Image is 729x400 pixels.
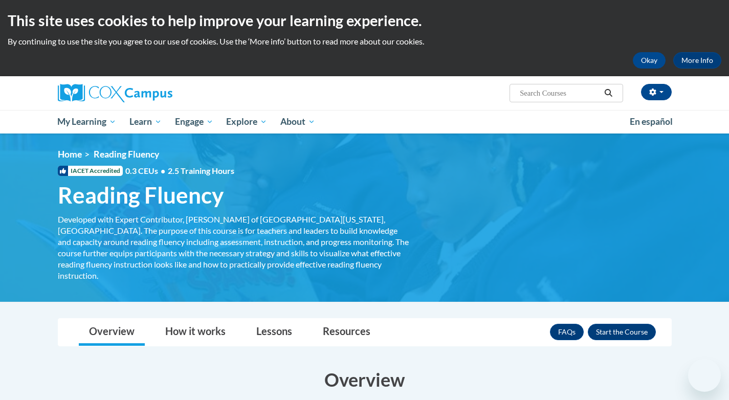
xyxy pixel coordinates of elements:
h2: This site uses cookies to help improve your learning experience. [8,10,721,31]
span: Explore [226,116,267,128]
span: En español [630,116,673,127]
a: About [274,110,322,134]
img: Cox Campus [58,84,172,102]
span: About [280,116,315,128]
span: 0.3 CEUs [125,165,234,176]
a: Learn [123,110,168,134]
a: How it works [155,319,236,346]
a: Explore [219,110,274,134]
a: Engage [168,110,220,134]
h3: Overview [58,367,672,392]
a: Lessons [246,319,302,346]
a: En español [623,111,679,132]
span: • [161,166,165,175]
a: Resources [313,319,381,346]
a: Cox Campus [58,84,252,102]
span: Learn [129,116,162,128]
button: Enroll [588,324,656,340]
span: IACET Accredited [58,166,123,176]
span: 2.5 Training Hours [168,166,234,175]
a: Overview [79,319,145,346]
button: Search [601,87,616,99]
iframe: Button to launch messaging window [688,359,721,392]
button: Okay [633,52,666,69]
a: FAQs [550,324,584,340]
span: My Learning [57,116,116,128]
a: Home [58,149,82,160]
input: Search Courses [519,87,601,99]
a: More Info [673,52,721,69]
p: By continuing to use the site you agree to our use of cookies. Use the ‘More info’ button to read... [8,36,721,47]
span: Reading Fluency [58,182,224,209]
div: Developed with Expert Contributor, [PERSON_NAME] of [GEOGRAPHIC_DATA][US_STATE], [GEOGRAPHIC_DATA... [58,214,411,281]
div: Main menu [42,110,687,134]
span: Engage [175,116,213,128]
a: My Learning [51,110,123,134]
button: Account Settings [641,84,672,100]
span: Reading Fluency [94,149,159,160]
